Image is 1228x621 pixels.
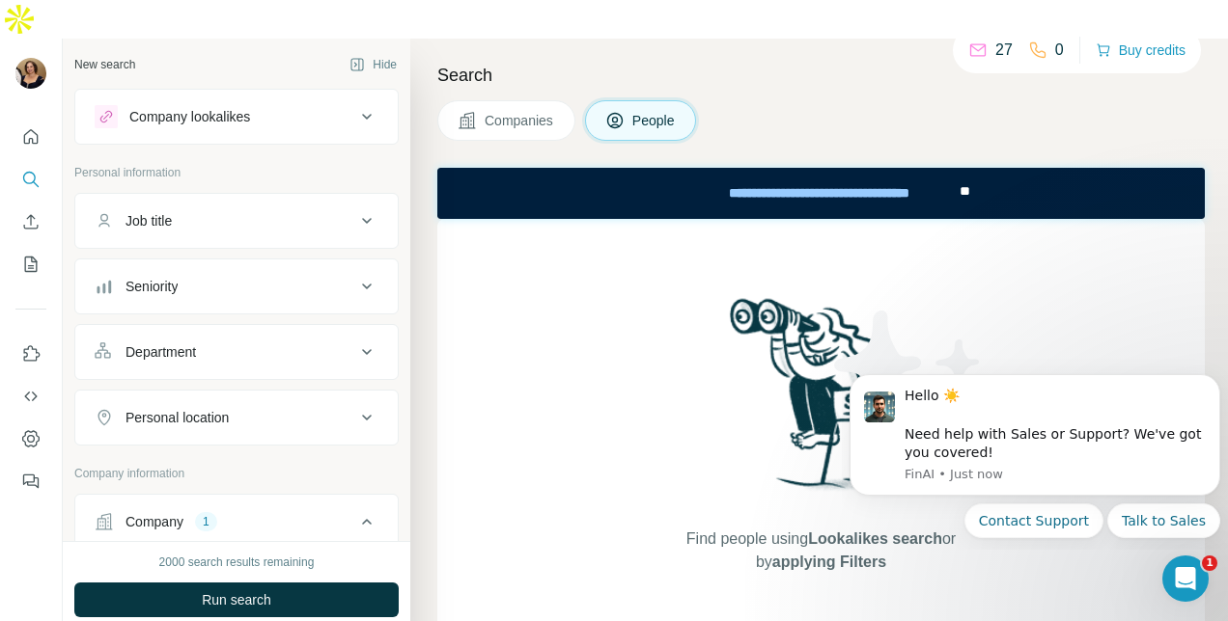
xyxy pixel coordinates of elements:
[485,111,555,130] span: Companies
[74,582,399,617] button: Run search
[437,168,1205,219] iframe: Banner
[15,421,46,456] button: Dashboard
[15,379,46,414] button: Use Surfe API
[75,394,398,441] button: Personal location
[75,499,398,553] button: Company1
[1055,39,1064,62] p: 0
[15,162,46,197] button: Search
[822,296,995,470] img: Surfe Illustration - Stars
[1096,37,1186,64] button: Buy credits
[75,198,398,244] button: Job title
[126,408,229,427] div: Personal location
[75,329,398,375] button: Department
[74,164,399,181] p: Personal information
[195,513,217,530] div: 1
[74,56,135,73] div: New search
[15,58,46,89] img: Avatar
[15,337,46,371] button: Use Surfe on LinkedIn
[129,107,250,126] div: Company lookalikes
[126,277,178,296] div: Seniority
[1202,555,1217,571] span: 1
[15,464,46,499] button: Feedback
[126,512,183,531] div: Company
[126,342,196,362] div: Department
[159,553,315,571] div: 2000 search results remaining
[15,247,46,282] button: My lists
[336,50,410,79] button: Hide
[126,211,172,230] div: Job title
[75,94,398,140] button: Company lookalikes
[15,204,46,239] button: Enrich CSV
[202,590,271,609] span: Run search
[75,263,398,310] button: Seniority
[15,120,46,154] button: Quick start
[666,527,975,574] span: Find people using or by
[74,465,399,482] p: Company information
[772,553,886,570] span: applying Filters
[1162,555,1209,602] iframe: Intercom live chat
[808,530,942,547] span: Lookalikes search
[721,293,922,508] img: Surfe Illustration - Woman searching with binoculars
[437,62,1205,89] h4: Search
[842,359,1228,550] iframe: Intercom notifications message
[632,111,677,130] span: People
[995,39,1013,62] p: 27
